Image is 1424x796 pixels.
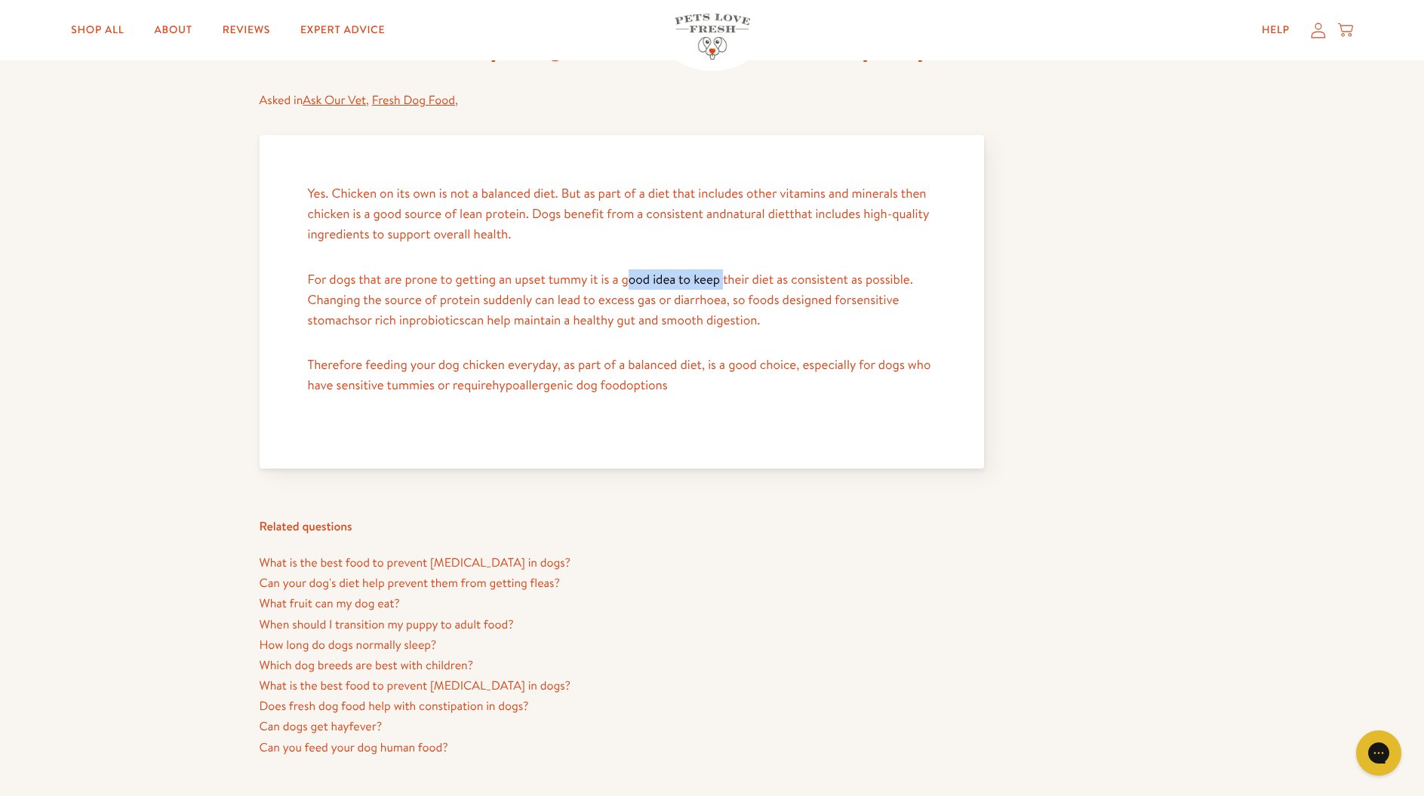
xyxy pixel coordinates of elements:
[372,92,458,109] span: ,
[308,269,936,331] p: For dogs that are prone to getting an upset tummy it is a good idea to keep their diet as consist...
[727,205,790,223] a: natural diet
[142,15,204,45] a: About
[409,312,464,329] a: probiotics
[675,14,750,60] img: Pets Love Fresh
[260,698,529,715] a: Does fresh dog food help with constipation in dogs?
[303,92,369,109] span: ,
[260,555,571,571] a: What is the best food to prevent [MEDICAL_DATA] in dogs?
[59,15,136,45] a: Shop All
[260,637,437,653] a: How long do dogs normally sleep?
[260,616,514,633] a: When should I transition my puppy to adult food?
[260,595,400,612] a: What fruit can my dog eat?
[260,91,984,111] div: Asked in
[288,15,397,45] a: Expert Advice
[308,355,936,395] p: Therefore feeding your dog chicken everyday, as part of a balanced diet, is a good choice, especi...
[260,575,560,592] a: Can your dog's diet help prevent them from getting fleas?
[260,657,473,674] a: Which dog breeds are best with children?
[260,517,984,537] h4: Related questions
[260,739,448,756] a: Can you feed your dog human food?
[211,15,282,45] a: Reviews
[492,376,626,394] a: hypoallergenic dog food
[260,718,383,735] a: Can dogs get hayfever?
[372,92,455,109] a: Fresh Dog Food
[308,183,936,245] p: Yes. Chicken on its own is not a balanced diet. But as part of a diet that includes other vitamin...
[260,23,984,64] h1: Is it ok to feed my dog chicken and rice every day?
[1250,15,1302,45] a: Help
[1349,725,1409,781] iframe: Gorgias live chat messenger
[260,678,571,694] a: What is the best food to prevent [MEDICAL_DATA] in dogs?
[303,92,366,109] a: Ask Our Vet
[308,291,900,329] a: sensitive stomachs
